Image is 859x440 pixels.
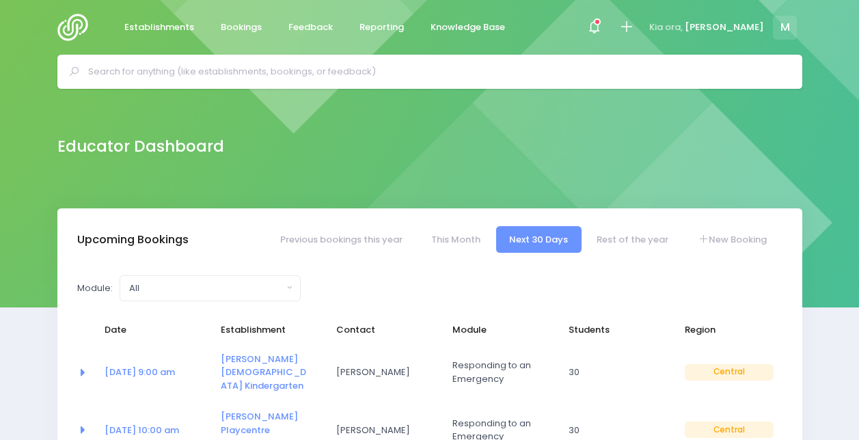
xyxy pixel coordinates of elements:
[359,20,404,34] span: Reporting
[96,344,212,402] td: <a href="https://app.stjis.org.nz/bookings/524151" class="font-weight-bold">19 Sep at 9:00 am</a>
[212,344,328,402] td: <a href="https://app.stjis.org.nz/establishments/202130" class="font-weight-bold">Levin Baptist K...
[685,364,774,381] span: Central
[221,323,310,337] span: Establishment
[685,323,774,337] span: Region
[773,16,797,40] span: M
[327,344,444,402] td: Glennis Nel
[221,20,262,34] span: Bookings
[267,226,415,253] a: Previous bookings this year
[129,281,283,295] div: All
[57,137,224,156] h2: Educator Dashboard
[685,422,774,438] span: Central
[569,366,657,379] span: 30
[452,359,541,385] span: Responding to an Emergency
[124,20,194,34] span: Establishments
[584,226,682,253] a: Rest of the year
[560,344,676,402] td: 30
[431,20,505,34] span: Knowledge Base
[649,20,683,34] span: Kia ora,
[221,353,306,392] a: [PERSON_NAME] [DEMOGRAPHIC_DATA] Kindergarten
[105,366,175,379] a: [DATE] 9:00 am
[452,323,541,337] span: Module
[88,61,783,82] input: Search for anything (like establishments, bookings, or feedback)
[685,20,764,34] span: [PERSON_NAME]
[349,14,415,41] a: Reporting
[569,424,657,437] span: 30
[288,20,333,34] span: Feedback
[676,344,782,402] td: Central
[77,281,113,295] label: Module:
[57,14,96,41] img: Logo
[77,233,189,247] h3: Upcoming Bookings
[120,275,301,301] button: All
[336,424,425,437] span: [PERSON_NAME]
[444,344,560,402] td: Responding to an Emergency
[210,14,273,41] a: Bookings
[105,424,179,437] a: [DATE] 10:00 am
[113,14,206,41] a: Establishments
[569,323,657,337] span: Students
[684,226,780,253] a: New Booking
[420,14,517,41] a: Knowledge Base
[105,323,193,337] span: Date
[418,226,493,253] a: This Month
[496,226,582,253] a: Next 30 Days
[336,323,425,337] span: Contact
[336,366,425,379] span: [PERSON_NAME]
[277,14,344,41] a: Feedback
